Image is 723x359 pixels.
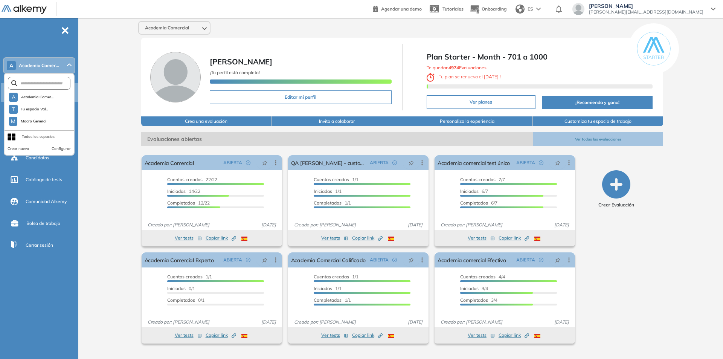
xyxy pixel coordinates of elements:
[405,222,426,228] span: [DATE]
[321,331,348,340] button: Ver tests
[26,242,53,249] span: Cerrar sesión
[403,157,419,169] button: pushpin
[258,319,279,325] span: [DATE]
[314,177,349,182] span: Cuentas creadas
[587,272,723,359] div: Widget de chat
[246,160,250,165] span: check-circle
[542,96,653,109] button: ¡Recomienda y gana!
[22,134,55,140] div: Todos los espacios
[21,94,53,100] span: Academia Comer...
[11,118,15,124] span: M
[483,74,500,79] b: [DATE]
[409,257,414,263] span: pushpin
[210,57,272,66] span: [PERSON_NAME]
[167,297,195,303] span: Completados
[551,319,572,325] span: [DATE]
[534,237,540,241] img: ESP
[141,132,533,146] span: Evaluaciones abiertas
[460,177,505,182] span: 7/7
[427,73,435,82] img: clock-svg
[460,274,505,280] span: 4/4
[321,234,348,243] button: Ver tests
[314,200,342,206] span: Completados
[392,258,397,262] span: check-circle
[528,6,533,12] span: ES
[272,116,402,126] button: Invita a colaborar
[460,297,488,303] span: Completados
[352,331,383,340] button: Copiar link
[167,286,195,291] span: 0/1
[499,331,529,340] button: Copiar link
[314,297,351,303] span: 1/1
[12,94,15,100] span: A
[352,235,383,241] span: Copiar link
[516,159,535,166] span: ABIERTA
[167,188,186,194] span: Iniciadas
[388,237,394,241] img: ESP
[21,106,48,112] span: Tu espacio Val...
[482,6,506,12] span: Onboarding
[352,234,383,243] button: Copiar link
[256,254,273,266] button: pushpin
[145,222,212,228] span: Creado por: [PERSON_NAME]
[210,90,392,104] button: Editar mi perfil
[167,274,203,280] span: Cuentas creadas
[206,234,236,243] button: Copiar link
[291,155,367,170] a: QA [PERSON_NAME] - custom-email 2
[206,235,236,241] span: Copiar link
[403,254,419,266] button: pushpin
[262,257,267,263] span: pushpin
[12,106,15,112] span: T
[314,274,349,280] span: Cuentas creadas
[373,4,422,13] a: Agendar una demo
[19,63,59,69] span: Academia Comer...
[20,118,47,124] span: Macro General
[427,74,501,79] span: ¡ Tu plan se renueva el !
[175,331,202,340] button: Ver tests
[438,319,505,325] span: Creado por: [PERSON_NAME]
[551,222,572,228] span: [DATE]
[438,222,505,228] span: Creado por: [PERSON_NAME]
[167,177,203,182] span: Cuentas creadas
[438,155,510,170] a: Academia comercial test único
[291,222,359,228] span: Creado por: [PERSON_NAME]
[370,257,389,263] span: ABIERTA
[241,237,247,241] img: ESP
[516,257,535,263] span: ABIERTA
[549,157,566,169] button: pushpin
[381,6,422,12] span: Agendar una demo
[8,146,29,152] button: Crear nuevo
[145,252,214,267] a: Academia Comercial Experto
[533,116,664,126] button: Customiza tu espacio de trabajo
[314,200,351,206] span: 1/1
[587,272,723,359] iframe: Chat Widget
[256,157,273,169] button: pushpin
[499,235,529,241] span: Copiar link
[539,258,543,262] span: check-circle
[314,274,358,280] span: 1/1
[516,5,525,14] img: world
[499,332,529,339] span: Copiar link
[2,5,47,14] img: Logo
[442,6,464,12] span: Tutoriales
[167,188,200,194] span: 14/22
[598,202,634,208] span: Crear Evaluación
[150,52,201,102] img: Foto de perfil
[370,159,389,166] span: ABIERTA
[352,332,383,339] span: Copiar link
[470,1,506,17] button: Onboarding
[427,65,487,70] span: Te quedan Evaluaciones
[206,332,236,339] span: Copiar link
[533,132,664,146] button: Ver todas las evaluaciones
[460,200,488,206] span: Completados
[555,257,560,263] span: pushpin
[26,198,67,205] span: Comunidad Alkemy
[460,286,479,291] span: Iniciadas
[167,200,195,206] span: Completados
[536,8,541,11] img: arrow
[427,95,536,109] button: Ver planes
[539,160,543,165] span: check-circle
[405,319,426,325] span: [DATE]
[167,177,217,182] span: 22/22
[499,234,529,243] button: Copiar link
